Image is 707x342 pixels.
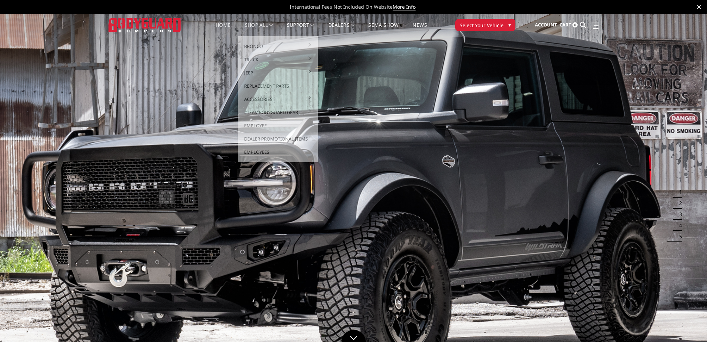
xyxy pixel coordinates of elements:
[572,22,578,27] span: 0
[216,23,231,36] a: Home
[241,53,315,66] a: Truck
[368,23,399,36] a: SEMA Show
[393,3,416,10] a: More Info
[245,23,273,36] a: shop all
[675,209,682,220] button: 3 of 5
[241,145,315,159] a: Employees
[672,309,707,342] iframe: Chat Widget
[560,16,578,34] a: Cart 0
[241,106,315,119] a: #TeamBodyguard Gear
[675,220,682,231] button: 4 of 5
[675,231,682,242] button: 5 of 5
[109,18,182,32] img: BODYGUARD BUMPERS
[241,40,315,53] a: Bronco
[241,132,315,145] a: Dealer Promotional Items
[675,198,682,209] button: 2 of 5
[342,330,366,342] a: Click to Down
[241,93,315,106] a: Accessories
[535,16,557,34] a: Account
[508,21,511,29] span: ▾
[455,19,515,31] button: Select Your Vehicle
[241,79,315,93] a: Replacement Parts
[412,23,427,36] a: News
[241,66,315,79] a: Jeep
[328,23,355,36] a: Dealers
[287,23,314,36] a: Support
[535,22,557,28] span: Account
[560,22,571,28] span: Cart
[460,22,504,29] span: Select Your Vehicle
[241,119,315,132] a: Employee
[675,186,682,198] button: 1 of 5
